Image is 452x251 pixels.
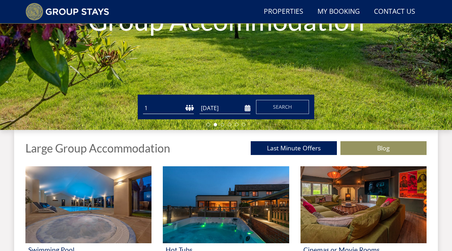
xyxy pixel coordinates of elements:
[261,4,306,20] a: Properties
[256,100,309,114] button: Search
[251,141,337,155] a: Last Minute Offers
[163,166,289,243] img: 'Hot Tubs' - Large Group Accommodation Holiday Ideas
[25,142,170,154] h1: Large Group Accommodation
[25,166,151,243] img: 'Swimming Pool' - Large Group Accommodation Holiday Ideas
[25,3,109,20] img: Group Stays
[340,141,427,155] a: Blog
[301,166,427,243] img: 'Cinemas or Movie Rooms' - Large Group Accommodation Holiday Ideas
[273,103,292,110] span: Search
[315,4,363,20] a: My Booking
[200,102,250,114] input: Arrival Date
[371,4,418,20] a: Contact Us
